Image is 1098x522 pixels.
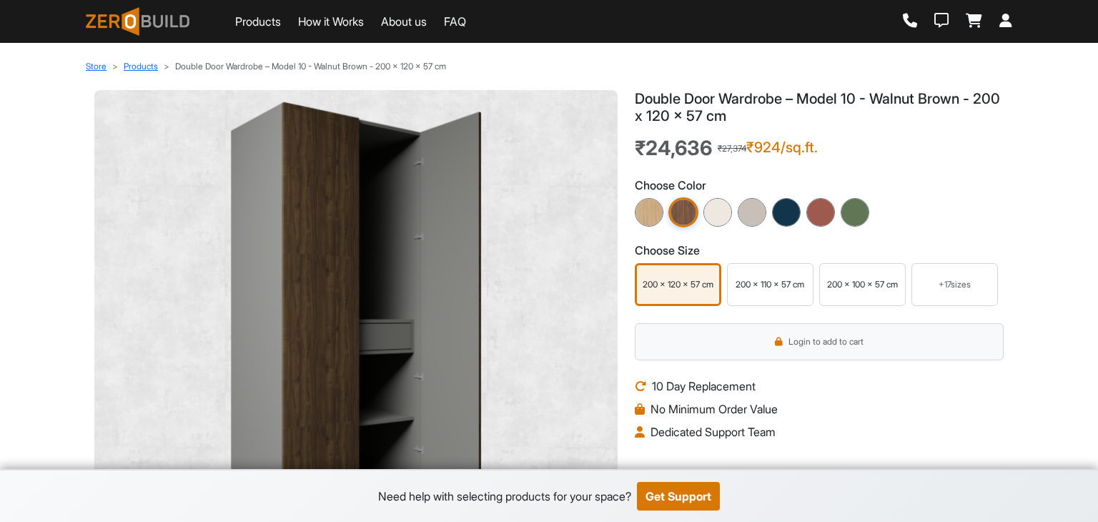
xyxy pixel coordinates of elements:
h3: Choose Size [635,244,1004,257]
img: Graphite Blue [772,198,801,227]
a: Products [124,61,158,72]
img: Walnut Brown [668,197,698,227]
span: ₹27,374 [718,142,746,155]
a: Products [235,13,281,30]
img: Ivory Cream [703,198,732,227]
div: + 17 sizes [918,278,991,291]
a: How it Works [298,13,364,30]
a: About us [381,13,427,30]
div: Need help with selecting products for your space? [378,488,631,505]
li: Double Door Wardrobe – Model 10 - Walnut Brown - 200 x 120 x 57 cm [158,60,446,73]
a: FAQ [444,13,466,30]
button: Get Support [637,482,720,511]
span: Login to add to cart [788,335,864,348]
div: 200 x 110 x 57 cm [731,278,810,291]
div: 200 x 120 x 57 cm [640,278,716,291]
h1: Double Door Wardrobe – Model 10 - Walnut Brown - 200 x 120 x 57 cm [635,90,1004,124]
li: 10 Day Replacement [635,378,1004,395]
h3: Choose Color [635,179,1004,192]
img: Sandstone [738,198,766,227]
img: Light Oak [635,198,663,227]
img: ZeroBuild logo [86,7,189,36]
span: ₹24,636 [635,137,712,161]
li: No Minimum Order Value [635,400,1004,418]
img: Earth Brown [806,198,835,227]
img: English Green [841,198,869,227]
div: ₹924/sq.ft. [746,139,818,156]
li: Dedicated Support Team [635,423,1004,440]
a: Store [86,61,107,72]
nav: breadcrumb [86,60,1012,73]
div: 200 x 100 x 57 cm [823,278,902,291]
a: Login [999,14,1012,29]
